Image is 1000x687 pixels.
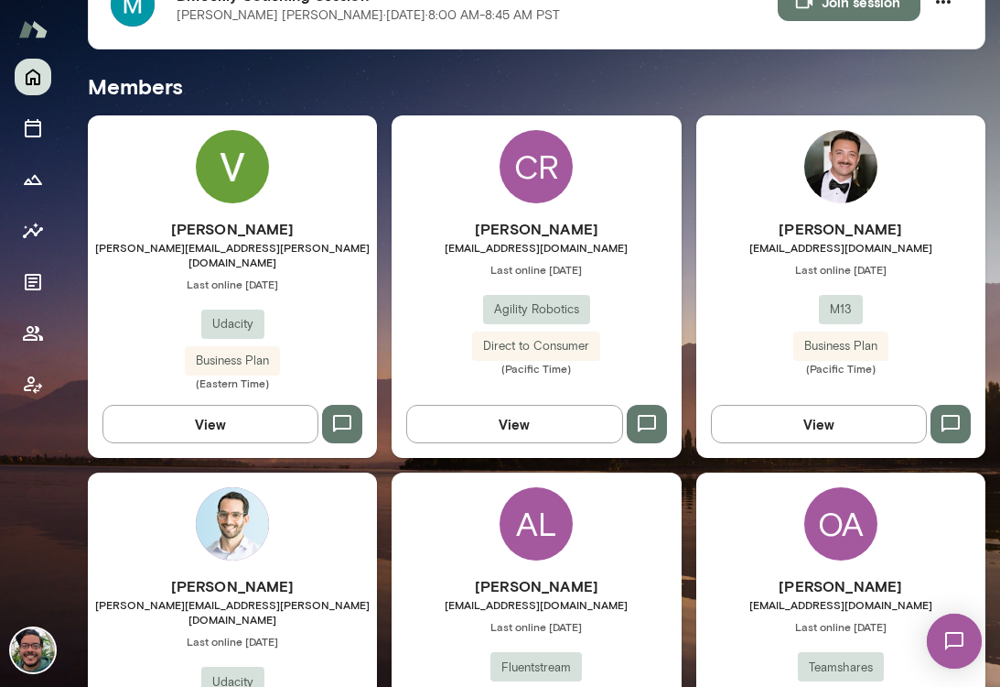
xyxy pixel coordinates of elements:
[88,597,377,627] span: [PERSON_NAME][EMAIL_ADDRESS][PERSON_NAME][DOMAIN_NAME]
[18,12,48,47] img: Mento
[696,597,985,612] span: [EMAIL_ADDRESS][DOMAIN_NAME]
[196,487,269,561] img: Sam Rittenberg
[392,218,681,240] h6: [PERSON_NAME]
[15,315,51,352] button: Members
[696,218,985,240] h6: [PERSON_NAME]
[15,59,51,95] button: Home
[392,361,681,376] span: (Pacific Time)
[88,376,377,390] span: (Eastern Time)
[696,240,985,255] span: [EMAIL_ADDRESS][DOMAIN_NAME]
[711,405,927,443] button: View
[696,575,985,597] h6: [PERSON_NAME]
[177,6,560,25] p: [PERSON_NAME] [PERSON_NAME] · [DATE] · 8:00 AM-8:45 AM PST
[819,300,863,319] span: M13
[102,405,318,443] button: View
[392,597,681,612] span: [EMAIL_ADDRESS][DOMAIN_NAME]
[88,575,377,597] h6: [PERSON_NAME]
[196,130,269,203] img: Varnit Grewal
[500,130,573,203] div: CR
[88,71,985,101] h5: Members
[15,110,51,147] button: Sessions
[185,352,280,370] span: Business Plan
[804,130,877,203] img: Arbo Shah
[392,575,681,597] h6: [PERSON_NAME]
[696,262,985,277] span: Last online [DATE]
[392,619,681,634] span: Last online [DATE]
[798,659,884,677] span: Teamshares
[15,366,51,403] button: Client app
[88,240,377,269] span: [PERSON_NAME][EMAIL_ADDRESS][PERSON_NAME][DOMAIN_NAME]
[483,300,590,319] span: Agility Robotics
[804,487,877,561] div: OA
[500,487,573,561] div: AL
[201,315,264,333] span: Udacity
[490,659,582,677] span: Fluentstream
[392,240,681,255] span: [EMAIL_ADDRESS][DOMAIN_NAME]
[88,277,377,291] span: Last online [DATE]
[11,628,55,672] img: Mike Valdez Landeros
[406,405,622,443] button: View
[15,264,51,300] button: Documents
[15,213,51,249] button: Insights
[793,337,888,355] span: Business Plan
[696,361,985,376] span: (Pacific Time)
[472,337,600,355] span: Direct to Consumer
[392,262,681,277] span: Last online [DATE]
[696,619,985,634] span: Last online [DATE]
[15,161,51,198] button: Growth Plan
[88,634,377,649] span: Last online [DATE]
[88,218,377,240] h6: [PERSON_NAME]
